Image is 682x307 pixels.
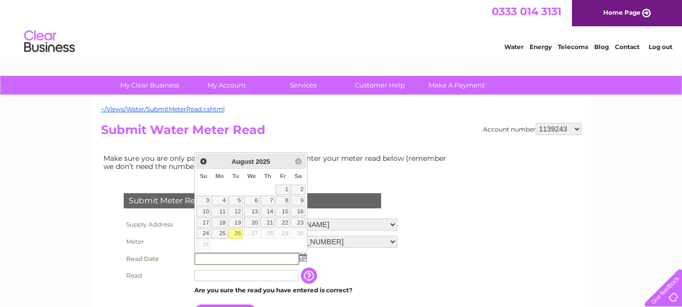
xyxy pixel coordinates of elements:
a: 23 [291,217,305,228]
a: 17 [196,217,211,228]
th: Meter [121,233,192,250]
a: 1 [276,185,290,195]
a: 15 [276,206,290,216]
a: Water [504,43,523,51]
div: Submit Meter Read [124,193,381,208]
span: Tuesday [232,173,239,179]
a: 6 [244,196,260,206]
a: My Account [185,76,268,95]
a: 0333 014 3131 [492,5,561,18]
a: Prev [197,155,209,167]
a: 5 [229,196,243,206]
a: 3 [196,196,211,206]
a: 13 [244,206,260,216]
a: 14 [260,206,275,216]
span: August [232,158,254,165]
a: ~/Views/Water/SubmitMeterRead.cshtml [101,105,225,113]
a: Make A Payment [415,76,498,95]
a: 24 [196,229,211,239]
span: 2025 [255,158,270,165]
div: Clear Business is a trading name of Verastar Limited (registered in [GEOGRAPHIC_DATA] No. 3667643... [103,6,580,49]
a: Telecoms [558,43,588,51]
a: 20 [244,217,260,228]
span: Sunday [200,173,207,179]
a: 2 [291,185,305,195]
a: 12 [229,206,243,216]
span: Monday [216,173,224,179]
span: Prev [199,157,207,165]
span: Saturday [295,173,302,179]
a: 16 [291,206,305,216]
a: 4 [212,196,227,206]
a: 25 [212,229,227,239]
a: Services [261,76,345,95]
th: Read Date [121,250,192,268]
a: 8 [276,196,290,206]
a: Customer Help [338,76,422,95]
span: Thursday [264,173,271,179]
a: 11 [212,206,227,216]
a: 22 [276,217,290,228]
th: Supply Address [121,216,192,233]
a: 9 [291,196,305,206]
a: My Clear Business [108,76,191,95]
a: 19 [229,217,243,228]
td: Are you sure the read you have entered is correct? [192,284,400,297]
a: Contact [615,43,640,51]
a: Blog [594,43,609,51]
a: 10 [196,206,211,216]
a: 18 [212,217,227,228]
img: ... [299,253,307,261]
span: Friday [280,173,286,179]
a: 26 [229,229,243,239]
h2: Submit Water Meter Read [101,123,582,142]
th: Read [121,268,192,284]
a: 21 [260,217,275,228]
a: Log out [649,43,672,51]
a: Energy [530,43,552,51]
input: Information [301,268,319,284]
td: Make sure you are only paying for what you use. Simply enter your meter read below (remember we d... [101,152,454,173]
img: logo.png [24,26,75,57]
div: Account number [483,123,582,135]
span: Wednesday [247,173,256,179]
a: 7 [260,196,275,206]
